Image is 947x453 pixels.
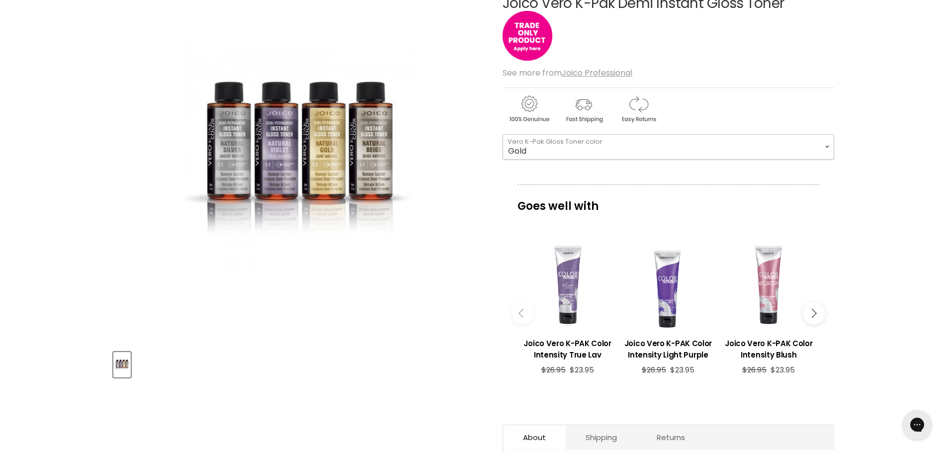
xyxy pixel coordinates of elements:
a: View product:Joico Vero K-PAK Color Intensity Light Purple [623,330,713,365]
p: Goes well with [517,184,819,217]
img: tradeonly_small.jpg [503,11,552,61]
h3: Joico Vero K-PAK Color Intensity Light Purple [623,338,713,361]
span: $26.95 [541,364,566,375]
a: Shipping [566,425,637,450]
a: View product:Joico Vero K-PAK Color Intensity Blush [723,330,814,365]
h3: Joico Vero K-PAK Color Intensity Blush [723,338,814,361]
a: View product:Joico Vero K-PAK Color Intensity True Lav [522,330,613,365]
div: Product thumbnails [112,349,486,377]
img: genuine.gif [503,94,555,124]
h3: Joico Vero K-PAK Color Intensity True Lav [522,338,613,361]
a: Returns [637,425,705,450]
img: returns.gif [612,94,665,124]
button: Joico Vero K-Pak Demi Instant Gloss Toner [113,352,131,377]
a: Joico Professional [562,67,632,79]
span: $26.95 [642,364,666,375]
span: $23.95 [570,364,594,375]
img: shipping.gif [557,94,610,124]
span: See more from [503,67,632,79]
a: About [503,425,566,450]
span: $23.95 [670,364,694,375]
img: Joico Vero K-Pak Demi Instant Gloss Toner [114,353,130,376]
span: $23.95 [771,364,795,375]
span: $26.95 [742,364,767,375]
iframe: Gorgias live chat messenger [897,406,937,443]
